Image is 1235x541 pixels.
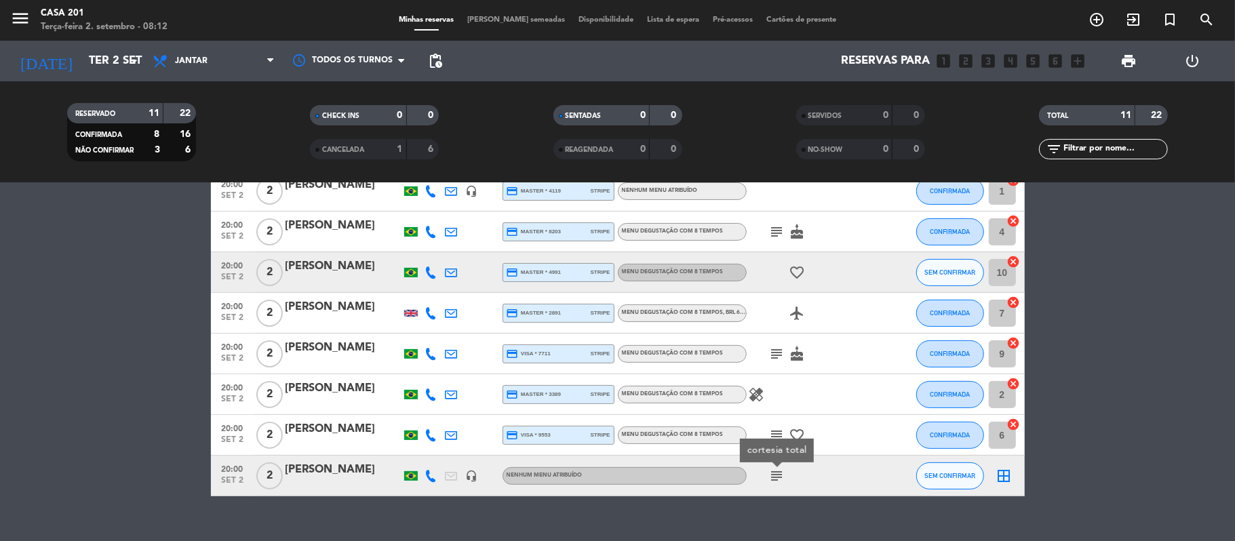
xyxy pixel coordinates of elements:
[428,111,436,120] strong: 0
[769,427,785,443] i: subject
[397,111,403,120] strong: 0
[216,435,250,451] span: set 2
[1151,111,1164,120] strong: 22
[1062,142,1167,157] input: Filtrar por nome...
[1162,12,1178,28] i: turned_in_not
[41,7,168,20] div: Casa 201
[507,429,519,441] i: credit_card
[507,473,583,478] span: Nenhum menu atribuído
[256,422,283,449] span: 2
[1198,12,1215,28] i: search
[256,259,283,286] span: 2
[507,226,519,238] i: credit_card
[154,129,159,139] strong: 8
[256,178,283,205] span: 2
[789,264,806,281] i: favorite_border
[591,308,610,317] span: stripe
[916,462,984,489] button: SEM CONFIRMAR
[930,431,970,439] span: CONFIRMADA
[216,232,250,247] span: set 2
[671,144,679,154] strong: 0
[914,111,922,120] strong: 0
[591,186,610,195] span: stripe
[1120,53,1137,69] span: print
[566,113,602,119] span: SENTADAS
[1089,12,1105,28] i: add_circle_outline
[392,16,460,24] span: Minhas reservas
[808,146,843,153] span: NO-SHOW
[75,111,115,117] span: RESERVADO
[789,224,806,240] i: cake
[622,269,724,275] span: Menu degustação com 8 tempos
[256,462,283,489] span: 2
[591,430,610,439] span: stripe
[507,266,562,279] span: master * 4991
[126,53,142,69] i: arrow_drop_down
[980,52,998,70] i: looks_3
[1007,296,1021,309] i: cancel
[10,46,82,76] i: [DATE]
[286,258,401,275] div: [PERSON_NAME]
[1007,336,1021,350] i: cancel
[216,460,250,476] span: 20:00
[566,146,614,153] span: REAGENDADA
[507,185,562,197] span: master * 4119
[466,470,478,482] i: headset_mic
[216,379,250,395] span: 20:00
[883,111,888,120] strong: 0
[622,228,724,234] span: Menu degustação com 8 tempos
[322,113,359,119] span: CHECK INS
[622,432,724,437] span: Menu degustação com 8 tempos
[286,217,401,235] div: [PERSON_NAME]
[916,381,984,408] button: CONFIRMADA
[958,52,975,70] i: looks_two
[930,228,970,235] span: CONFIRMADA
[180,129,193,139] strong: 16
[507,348,519,360] i: credit_card
[789,346,806,362] i: cake
[1007,418,1021,431] i: cancel
[724,310,747,315] span: , BRL 660
[216,298,250,313] span: 20:00
[572,16,640,24] span: Disponibilidade
[286,420,401,438] div: [PERSON_NAME]
[286,298,401,316] div: [PERSON_NAME]
[460,16,572,24] span: [PERSON_NAME] semeadas
[1160,41,1225,81] div: LOG OUT
[41,20,168,34] div: Terça-feira 2. setembro - 08:12
[286,461,401,479] div: [PERSON_NAME]
[1125,12,1141,28] i: exit_to_app
[286,339,401,357] div: [PERSON_NAME]
[397,144,403,154] strong: 1
[591,349,610,358] span: stripe
[216,313,250,329] span: set 2
[760,16,843,24] span: Cartões de presente
[930,350,970,357] span: CONFIRMADA
[808,113,842,119] span: SERVIDOS
[1046,141,1062,157] i: filter_list
[842,55,930,68] span: Reservas para
[149,108,159,118] strong: 11
[1025,52,1042,70] i: looks_5
[916,340,984,367] button: CONFIRMADA
[747,443,806,458] div: cortesia total
[1007,214,1021,228] i: cancel
[155,145,160,155] strong: 3
[1070,52,1087,70] i: add_box
[322,146,364,153] span: CANCELADA
[216,395,250,410] span: set 2
[769,224,785,240] i: subject
[1185,53,1201,69] i: power_settings_new
[1002,52,1020,70] i: looks_4
[622,391,724,397] span: Menu degustação com 8 tempos
[10,8,31,28] i: menu
[769,468,785,484] i: subject
[507,388,562,401] span: master * 3389
[1120,111,1131,120] strong: 11
[622,188,698,193] span: Nenhum menu atribuído
[930,309,970,317] span: CONFIRMADA
[924,268,975,276] span: SEM CONFIRMAR
[216,176,250,191] span: 20:00
[216,338,250,354] span: 20:00
[216,257,250,273] span: 20:00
